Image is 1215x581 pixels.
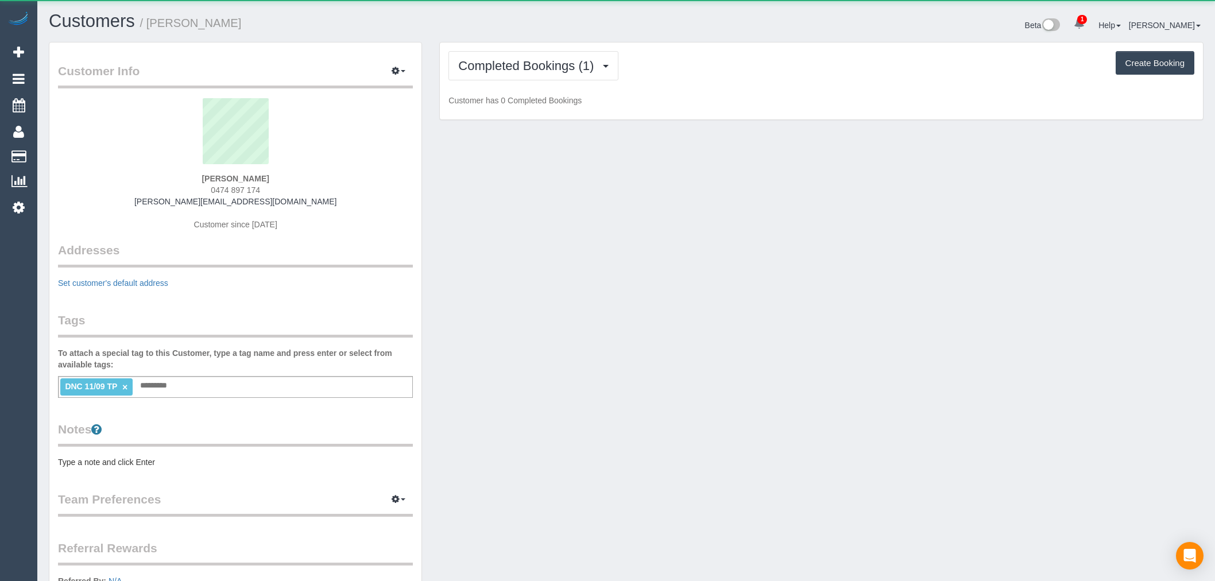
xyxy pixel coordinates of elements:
[1129,21,1201,30] a: [PERSON_NAME]
[1041,18,1060,33] img: New interface
[1068,11,1090,37] a: 1
[211,185,260,195] span: 0474 897 174
[202,174,269,183] strong: [PERSON_NAME]
[1176,542,1204,570] div: Open Intercom Messenger
[194,220,277,229] span: Customer since [DATE]
[58,456,413,468] pre: Type a note and click Enter
[58,491,413,517] legend: Team Preferences
[58,312,413,338] legend: Tags
[1098,21,1121,30] a: Help
[448,51,618,80] button: Completed Bookings (1)
[58,421,413,447] legend: Notes
[49,11,135,31] a: Customers
[7,11,30,28] img: Automaid Logo
[58,63,413,88] legend: Customer Info
[458,59,599,73] span: Completed Bookings (1)
[1077,15,1087,24] span: 1
[134,197,336,206] a: [PERSON_NAME][EMAIL_ADDRESS][DOMAIN_NAME]
[1116,51,1194,75] button: Create Booking
[58,278,168,288] a: Set customer's default address
[140,17,242,29] small: / [PERSON_NAME]
[65,382,117,391] span: DNC 11/09 TP
[1025,21,1061,30] a: Beta
[448,95,1194,106] p: Customer has 0 Completed Bookings
[122,382,127,392] a: ×
[58,347,413,370] label: To attach a special tag to this Customer, type a tag name and press enter or select from availabl...
[58,540,413,565] legend: Referral Rewards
